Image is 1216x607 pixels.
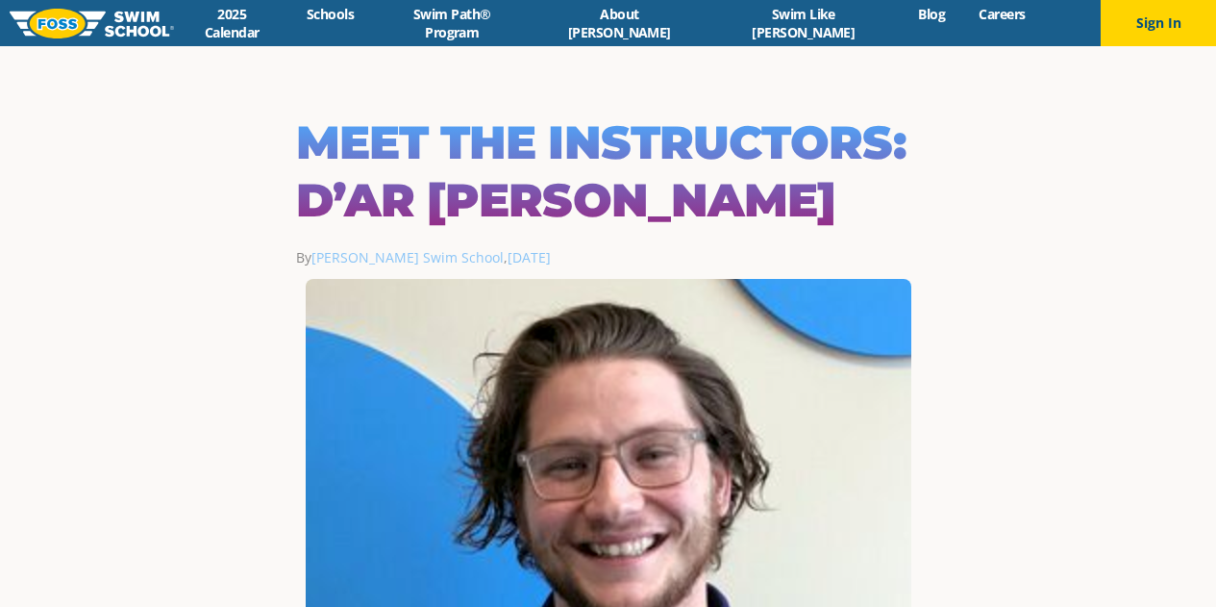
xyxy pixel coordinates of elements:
[534,5,706,41] a: About [PERSON_NAME]
[296,248,504,266] span: By
[962,5,1042,23] a: Careers
[508,248,551,266] a: [DATE]
[311,248,504,266] a: [PERSON_NAME] Swim School
[10,9,174,38] img: FOSS Swim School Logo
[902,5,962,23] a: Blog
[174,5,290,41] a: 2025 Calendar
[296,114,921,229] h1: Meet the Instructors: D’Ar [PERSON_NAME]
[290,5,371,23] a: Schools
[706,5,902,41] a: Swim Like [PERSON_NAME]
[504,248,551,266] span: ,
[371,5,534,41] a: Swim Path® Program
